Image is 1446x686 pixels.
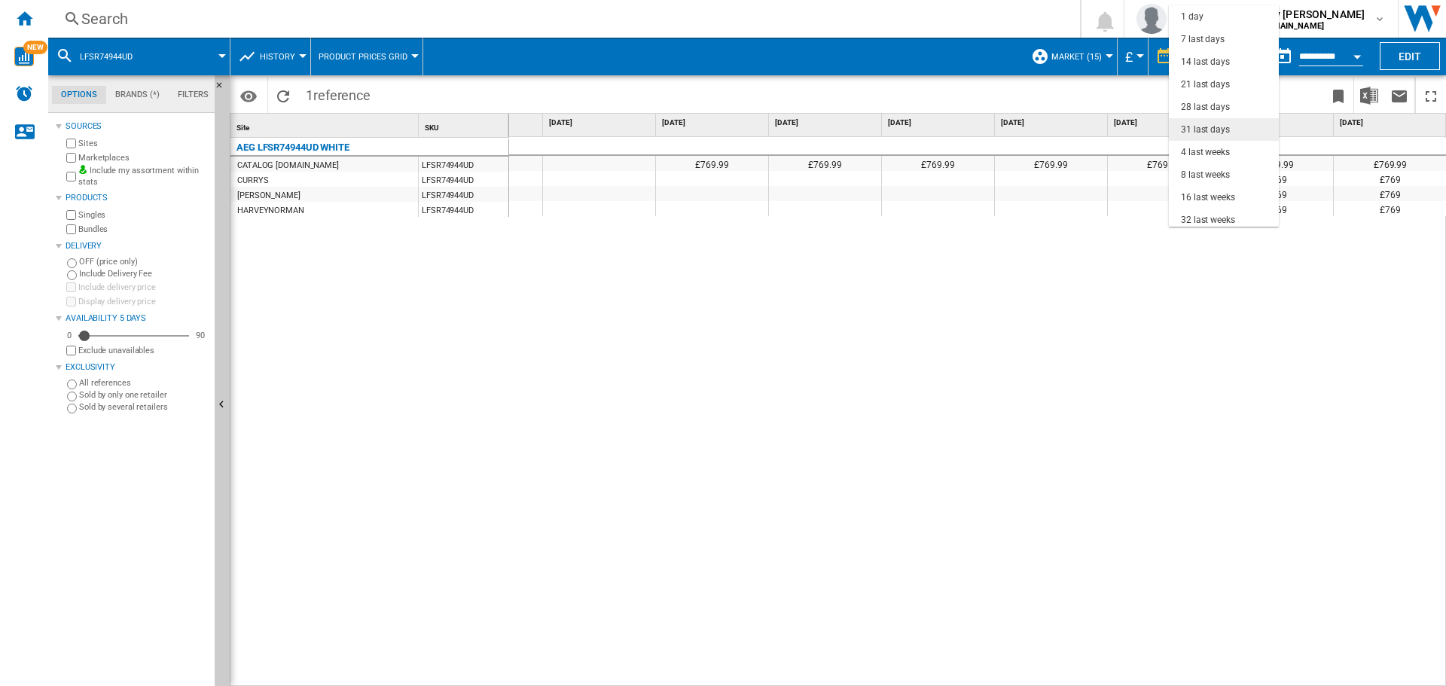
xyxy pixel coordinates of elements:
[1181,78,1230,91] div: 21 last days
[1181,101,1230,114] div: 28 last days
[1181,33,1225,46] div: 7 last days
[1181,191,1235,204] div: 16 last weeks
[1181,214,1235,227] div: 32 last weeks
[1181,123,1230,136] div: 31 last days
[1181,169,1230,181] div: 8 last weeks
[1181,146,1230,159] div: 4 last weeks
[1181,56,1230,69] div: 14 last days
[1181,11,1203,23] div: 1 day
